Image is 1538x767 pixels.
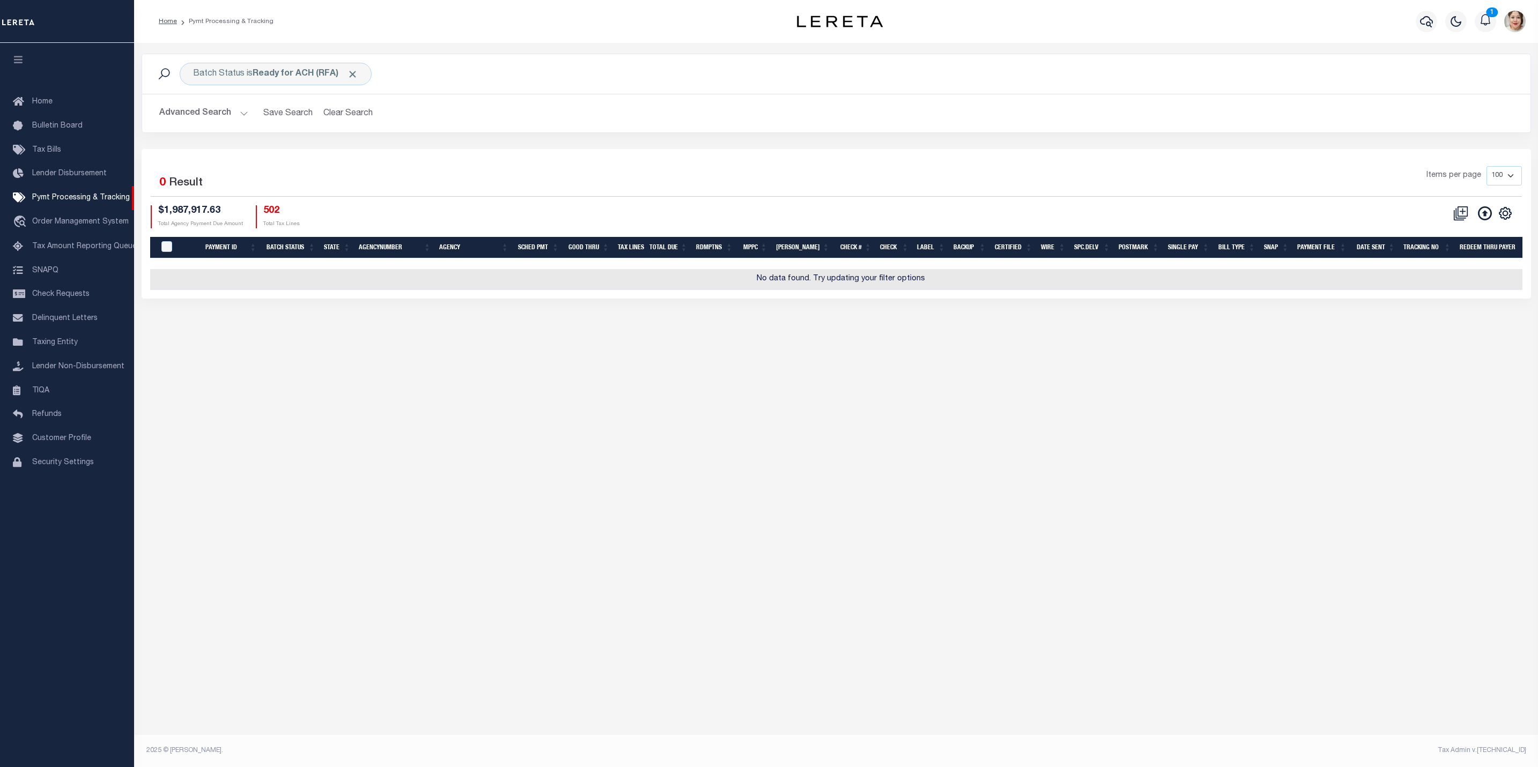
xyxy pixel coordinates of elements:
span: Check Requests [32,291,90,298]
img: logo-dark.svg [797,16,883,27]
button: Save Search [257,103,319,124]
th: Postmark: activate to sort column ascending [1114,237,1163,259]
th: Payment ID: activate to sort column ascending [191,237,261,259]
th: Bill Fee: activate to sort column ascending [772,237,834,259]
span: Click to Remove [347,69,358,80]
span: Lender Non-Disbursement [32,363,124,370]
th: Tracking No: activate to sort column ascending [1399,237,1455,259]
th: SNAP: activate to sort column ascending [1260,237,1293,259]
span: Lender Disbursement [32,170,107,177]
i: travel_explore [13,215,30,229]
h4: 502 [263,205,300,217]
th: Label: activate to sort column ascending [913,237,949,259]
div: Click to Edit [180,63,372,85]
th: MPPC: activate to sort column ascending [737,237,771,259]
span: Security Settings [32,459,94,466]
span: 0 [159,177,166,189]
button: Advanced Search [159,103,248,124]
th: SCHED PMT: activate to sort column ascending [513,237,563,259]
span: Items per page [1426,170,1481,182]
th: Check #: activate to sort column ascending [834,237,876,259]
th: Batch Status: activate to sort column ascending [261,237,320,259]
span: Home [32,98,53,106]
th: Date Sent: activate to sort column ascending [1351,237,1400,259]
th: Redeem Thru Payer: activate to sort column ascending [1455,237,1532,259]
p: Total Tax Lines [263,220,300,228]
th: Wire: activate to sort column ascending [1037,237,1070,259]
th: State: activate to sort column ascending [320,237,355,259]
h4: $1,987,917.63 [158,205,243,217]
span: SNAPQ [32,266,58,274]
button: 1 [1475,11,1496,32]
span: Bulletin Board [32,122,83,130]
span: Delinquent Letters [32,315,98,322]
b: Ready for ACH (RFA) [253,70,358,78]
th: Check: activate to sort column ascending [876,237,913,259]
th: PayeePmtBatchStatus [154,237,191,259]
span: Order Management System [32,218,129,226]
th: Bill Type: activate to sort column ascending [1214,237,1260,259]
th: Backup: activate to sort column ascending [949,237,990,259]
span: Tax Bills [32,146,61,154]
span: Tax Amount Reporting Queue [32,243,137,250]
th: Good Thru: activate to sort column ascending [563,237,613,259]
span: Refunds [32,411,62,418]
span: 1 [1487,8,1498,17]
a: Home [159,18,177,25]
th: Spc.Delv: activate to sort column ascending [1070,237,1114,259]
li: Pymt Processing & Tracking [177,17,273,26]
label: Result [169,175,203,192]
span: Pymt Processing & Tracking [32,194,130,202]
th: Single Pay: activate to sort column ascending [1164,237,1214,259]
th: Certified: activate to sort column ascending [990,237,1037,259]
span: TIQA [32,386,49,394]
p: Total Agency Payment Due Amount [158,220,243,228]
span: Taxing Entity [32,339,78,346]
span: Customer Profile [32,435,91,442]
td: No data found. Try updating your filter options [150,269,1532,290]
th: Rdmptns: activate to sort column ascending [692,237,737,259]
th: Agency: activate to sort column ascending [435,237,513,259]
button: Clear Search [319,103,378,124]
th: Payment File: activate to sort column ascending [1293,237,1350,259]
th: AgencyNumber: activate to sort column ascending [354,237,435,259]
th: Tax Lines [613,237,645,259]
th: Total Due: activate to sort column ascending [645,237,692,259]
